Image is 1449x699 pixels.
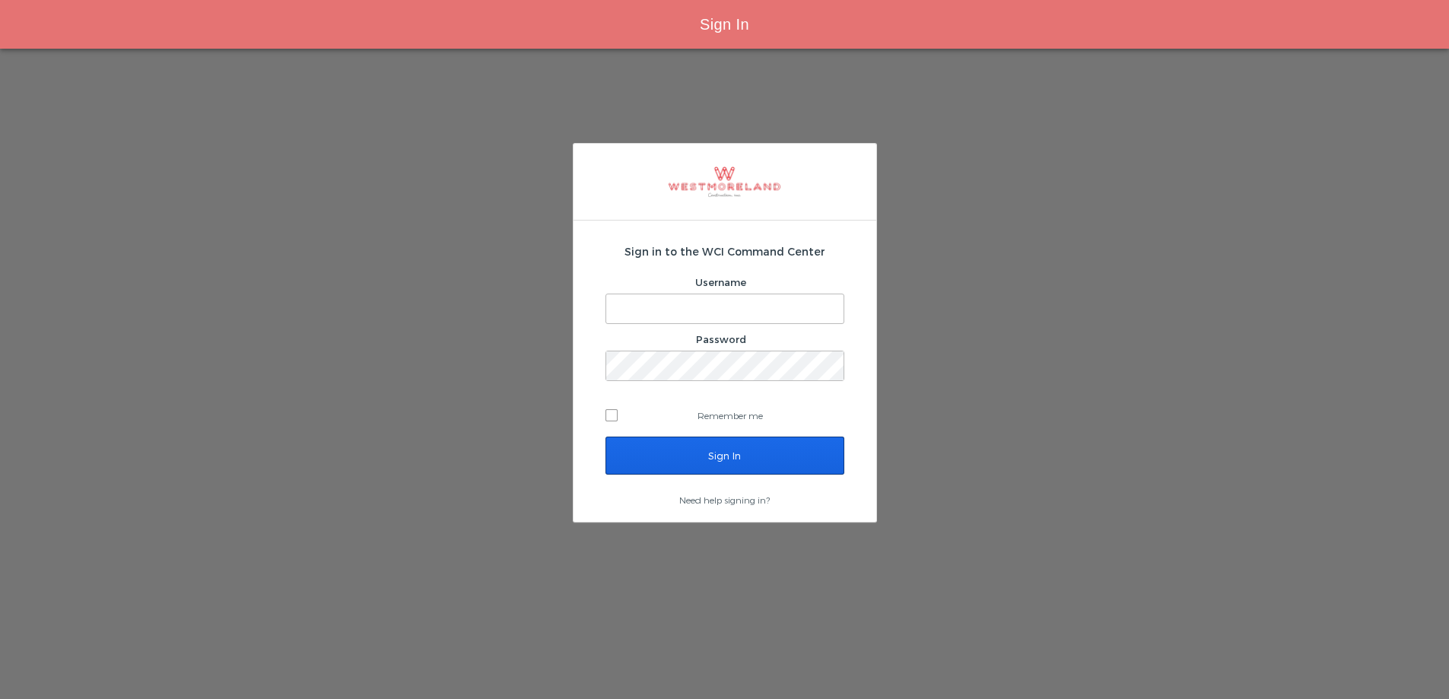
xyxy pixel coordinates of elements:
a: Need help signing in? [679,494,770,505]
h2: Sign in to the WCI Command Center [605,243,844,259]
span: Sign In [700,16,749,33]
label: Password [696,333,746,345]
input: Sign In [605,437,844,475]
label: Remember me [605,404,844,427]
label: Username [695,276,746,288]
